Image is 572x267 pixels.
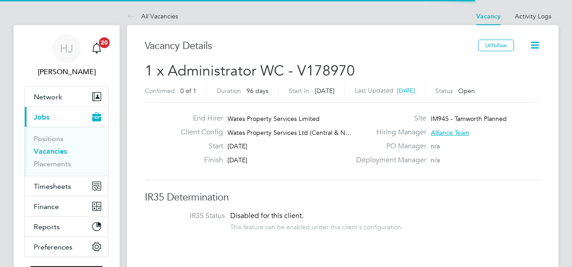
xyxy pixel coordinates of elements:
[88,34,106,63] a: 20
[397,87,415,94] span: [DATE]
[246,87,268,95] span: 96 days
[154,211,225,221] label: IR35 Status
[34,202,59,211] span: Finance
[174,142,223,151] label: Start
[355,86,393,94] label: Last Updated
[431,115,507,123] span: IM94S - Tamworth Planned
[289,87,309,95] label: Start In
[34,93,62,101] span: Network
[25,127,108,176] div: Jobs
[24,67,109,77] span: Holly Jones
[25,107,108,127] button: Jobs
[351,156,426,165] label: Deployment Manager
[99,37,110,48] span: 20
[478,40,514,51] button: Unfollow
[145,87,175,95] label: Confirmed
[431,129,469,137] span: Alliance Team
[24,34,109,77] a: HJ[PERSON_NAME]
[228,115,320,123] span: Wates Property Services Limited
[34,160,71,168] a: Placements
[145,191,541,204] h3: IR35 Determination
[180,87,197,95] span: 0 of 1
[230,211,304,220] span: Disabled for this client.
[228,156,247,164] span: [DATE]
[25,176,108,196] button: Timesheets
[34,134,63,143] a: Positions
[34,222,60,231] span: Reports
[431,156,440,164] span: n/a
[515,12,551,20] a: Activity Logs
[228,129,352,137] span: Wates Property Services Ltd (Central & N…
[25,87,108,107] button: Network
[315,87,335,95] span: [DATE]
[230,221,403,231] div: This feature can be enabled under this client's configuration.
[127,12,178,20] a: All Vacancies
[25,196,108,216] button: Finance
[458,87,475,95] span: Open
[25,237,108,257] button: Preferences
[145,40,478,53] h3: Vacancy Details
[34,113,49,121] span: Jobs
[217,87,241,95] label: Duration
[351,128,426,137] label: Hiring Manager
[174,128,223,137] label: Client Config
[476,13,500,20] a: Vacancy
[34,147,67,156] a: Vacancies
[174,114,223,123] label: End Hirer
[174,156,223,165] label: Finish
[435,87,453,95] label: Status
[431,142,440,150] span: n/a
[25,217,108,236] button: Reports
[228,142,247,150] span: [DATE]
[351,142,426,151] label: PO Manager
[60,43,73,54] span: HJ
[145,62,355,80] span: 1 x Administrator WC - V178970
[34,243,72,251] span: Preferences
[351,114,426,123] label: Site
[34,182,71,191] span: Timesheets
